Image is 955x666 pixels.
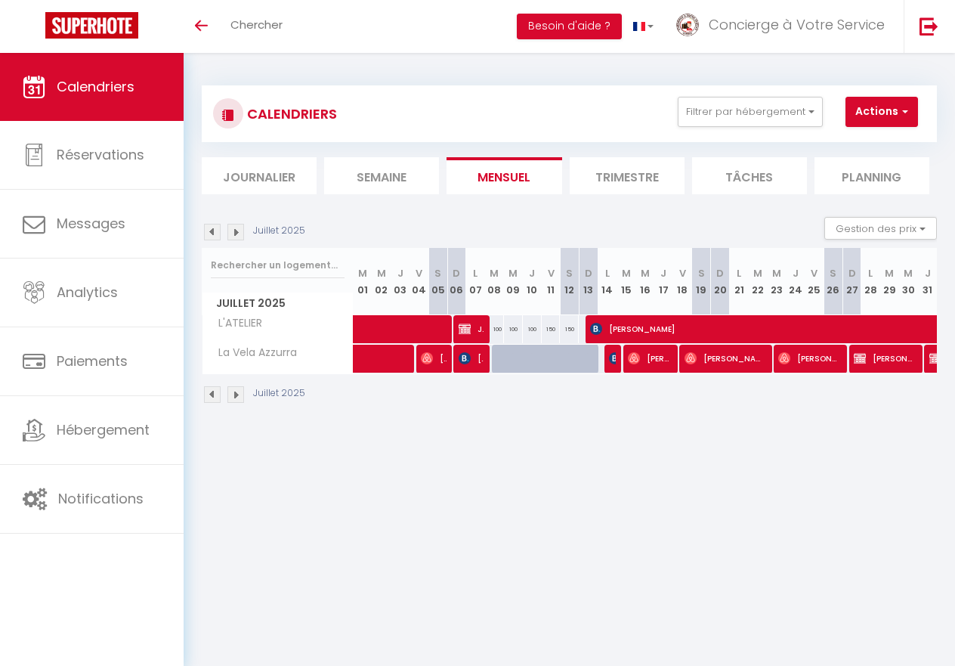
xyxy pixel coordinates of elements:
[892,602,955,666] iframe: LiveChat chat widget
[617,248,635,315] th: 15
[918,248,937,315] th: 31
[654,248,673,315] th: 17
[628,344,672,373] span: [PERSON_NAME]
[485,248,504,315] th: 08
[711,248,730,315] th: 20
[692,248,711,315] th: 19
[598,248,617,315] th: 14
[904,266,913,280] abbr: M
[678,97,823,127] button: Filtrer par hébergement
[824,217,937,240] button: Gestion des prix
[548,266,555,280] abbr: V
[391,248,410,315] th: 03
[861,248,880,315] th: 28
[504,248,523,315] th: 09
[354,248,372,315] th: 01
[205,315,266,332] span: L'ATELIER
[919,17,938,36] img: logout
[848,266,856,280] abbr: D
[542,248,561,315] th: 11
[421,344,446,373] span: [PERSON_NAME]
[410,248,428,315] th: 04
[786,248,805,315] th: 24
[737,266,741,280] abbr: L
[868,266,873,280] abbr: L
[466,248,485,315] th: 07
[811,266,817,280] abbr: V
[416,266,422,280] abbr: V
[517,14,622,39] button: Besoin d'aide ?
[566,266,573,280] abbr: S
[660,266,666,280] abbr: J
[253,386,305,401] p: Juillet 2025
[641,266,650,280] abbr: M
[698,266,705,280] abbr: S
[679,266,686,280] abbr: V
[635,248,654,315] th: 16
[542,315,561,343] div: 150
[434,266,441,280] abbr: S
[508,266,518,280] abbr: M
[814,157,929,194] li: Planning
[459,344,484,373] span: [PERSON_NAME]
[324,157,439,194] li: Semaine
[253,224,305,238] p: Juillet 2025
[880,248,899,315] th: 29
[767,248,786,315] th: 23
[899,248,918,315] th: 30
[716,266,724,280] abbr: D
[447,157,561,194] li: Mensuel
[570,157,685,194] li: Trimestre
[778,344,841,373] span: [PERSON_NAME]
[579,248,598,315] th: 13
[372,248,391,315] th: 02
[473,266,477,280] abbr: L
[805,248,824,315] th: 25
[845,97,918,127] button: Actions
[57,283,118,302] span: Analytics
[453,266,460,280] abbr: D
[842,248,861,315] th: 27
[622,266,631,280] abbr: M
[57,145,144,164] span: Réservations
[202,293,353,314] span: Juillet 2025
[490,266,499,280] abbr: M
[685,344,766,373] span: [PERSON_NAME]
[793,266,799,280] abbr: J
[428,248,447,315] th: 05
[560,315,579,343] div: 150
[753,266,762,280] abbr: M
[202,157,317,194] li: Journalier
[749,248,768,315] th: 22
[45,12,138,39] img: Super Booking
[57,420,150,439] span: Hébergement
[609,344,615,373] span: [PERSON_NAME]
[459,314,484,343] span: JAC TRAVAUX
[830,266,836,280] abbr: S
[885,266,894,280] abbr: M
[58,489,144,508] span: Notifications
[709,15,885,34] span: Concierge à Votre Service
[243,97,337,131] h3: CALENDRIERS
[358,266,367,280] abbr: M
[529,266,535,280] abbr: J
[692,157,807,194] li: Tâches
[377,266,386,280] abbr: M
[676,14,699,36] img: ...
[57,214,125,233] span: Messages
[57,352,128,370] span: Paiements
[230,17,283,33] span: Chercher
[397,266,403,280] abbr: J
[205,345,301,361] span: La Vela Azzurra
[730,248,749,315] th: 21
[447,248,466,315] th: 06
[211,252,345,279] input: Rechercher un logement...
[673,248,692,315] th: 18
[925,266,931,280] abbr: J
[585,266,592,280] abbr: D
[523,248,542,315] th: 10
[824,248,842,315] th: 26
[772,266,781,280] abbr: M
[854,344,916,373] span: [PERSON_NAME] (Propriétaire)
[605,266,610,280] abbr: L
